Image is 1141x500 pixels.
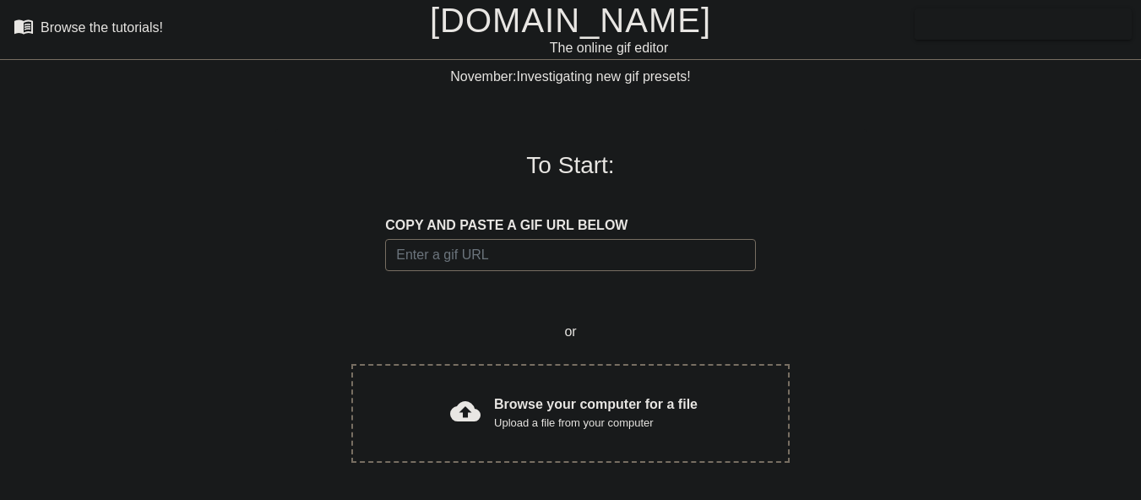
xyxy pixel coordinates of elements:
h3: To Start: [297,151,845,180]
span: Send Feedback/Suggestion [928,14,1118,35]
div: Investigating new gif presets! [275,67,867,87]
div: The online gif editor [388,38,829,58]
a: [DOMAIN_NAME] [430,2,711,39]
div: Browse your computer for a file [494,394,698,432]
a: Browse the tutorials! [14,16,163,42]
span: menu_book [14,16,34,36]
div: Upload a file from your computer [494,415,698,432]
input: Username [385,239,755,271]
div: or [319,322,823,342]
span: cloud_upload [450,396,481,427]
span: November: [450,69,516,84]
div: COPY AND PASTE A GIF URL BELOW [385,215,755,236]
div: Browse the tutorials! [41,20,163,35]
button: Send Feedback/Suggestion [915,8,1132,40]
